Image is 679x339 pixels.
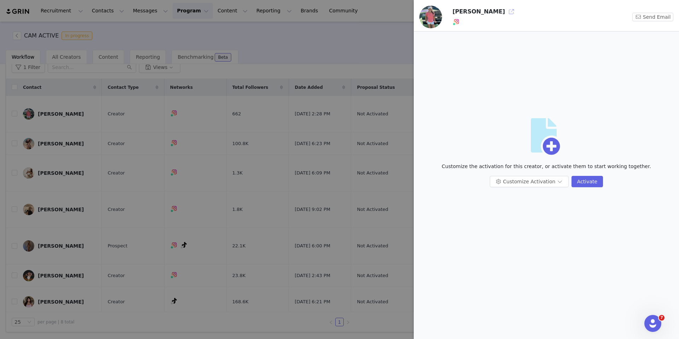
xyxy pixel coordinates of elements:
p: Customize the activation for this creator, or activate them to start working together. [442,163,651,170]
button: Send Email [632,13,673,21]
h3: [PERSON_NAME] [452,7,505,16]
button: Activate [571,176,603,187]
span: 7 [659,315,665,321]
iframe: Intercom live chat [644,315,661,332]
img: d1d76f7d-c20b-49a2-a5f0-809f63d7732c.jpg [419,6,442,28]
button: Customize Activation [490,176,569,187]
img: instagram.svg [454,19,459,24]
